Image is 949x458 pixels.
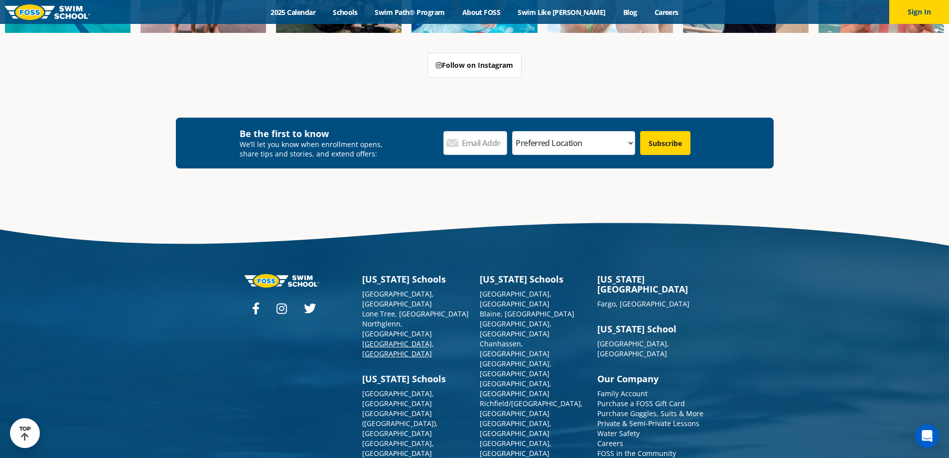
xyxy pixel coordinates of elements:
[245,274,319,288] img: Foss-logo-horizontal-white.svg
[362,439,434,458] a: [GEOGRAPHIC_DATA], [GEOGRAPHIC_DATA]
[597,449,676,458] a: FOSS in the Community
[480,439,551,458] a: [GEOGRAPHIC_DATA], [GEOGRAPHIC_DATA]
[597,374,705,384] h3: Our Company
[480,289,551,308] a: [GEOGRAPHIC_DATA], [GEOGRAPHIC_DATA]
[640,131,690,155] input: Subscribe
[509,7,615,17] a: Swim Like [PERSON_NAME]
[597,274,705,294] h3: [US_STATE][GEOGRAPHIC_DATA]
[597,299,689,308] a: Fargo, [GEOGRAPHIC_DATA]
[324,7,366,17] a: Schools
[480,379,551,398] a: [GEOGRAPHIC_DATA], [GEOGRAPHIC_DATA]
[480,274,587,284] h3: [US_STATE] Schools
[597,324,705,334] h3: [US_STATE] School
[614,7,646,17] a: Blog
[240,140,390,158] p: We’ll let you know when enrollment opens, share tips and stories, and extend offers:
[362,319,432,338] a: Northglenn, [GEOGRAPHIC_DATA]
[362,374,470,384] h3: [US_STATE] Schools
[362,409,438,438] a: [GEOGRAPHIC_DATA] ([GEOGRAPHIC_DATA]), [GEOGRAPHIC_DATA]
[362,309,469,318] a: Lone Tree, [GEOGRAPHIC_DATA]
[597,429,640,438] a: Water Safety
[362,274,470,284] h3: [US_STATE] Schools
[366,7,453,17] a: Swim Path® Program
[597,399,685,408] a: Purchase a FOSS Gift Card
[262,7,324,17] a: 2025 Calendar
[453,7,509,17] a: About FOSS
[19,426,31,441] div: TOP
[362,289,434,308] a: [GEOGRAPHIC_DATA], [GEOGRAPHIC_DATA]
[597,419,699,428] a: Private & Semi-Private Lessons
[915,424,939,448] div: Open Intercom Messenger
[5,4,90,20] img: FOSS Swim School Logo
[427,53,522,78] a: Follow on Instagram
[480,339,549,358] a: Chanhassen, [GEOGRAPHIC_DATA]
[646,7,687,17] a: Careers
[597,409,703,418] a: Purchase Goggles, Suits & More
[362,339,434,358] a: [GEOGRAPHIC_DATA], [GEOGRAPHIC_DATA]
[240,128,390,140] h4: Be the first to know
[443,131,507,155] input: Email Address
[480,309,574,318] a: Blaine, [GEOGRAPHIC_DATA]
[480,399,583,418] a: Richfield/[GEOGRAPHIC_DATA], [GEOGRAPHIC_DATA]
[480,359,551,378] a: [GEOGRAPHIC_DATA], [GEOGRAPHIC_DATA]
[597,389,648,398] a: Family Account
[480,419,551,438] a: [GEOGRAPHIC_DATA], [GEOGRAPHIC_DATA]
[362,389,434,408] a: [GEOGRAPHIC_DATA], [GEOGRAPHIC_DATA]
[597,339,669,358] a: [GEOGRAPHIC_DATA], [GEOGRAPHIC_DATA]
[480,319,551,338] a: [GEOGRAPHIC_DATA], [GEOGRAPHIC_DATA]
[597,439,623,448] a: Careers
